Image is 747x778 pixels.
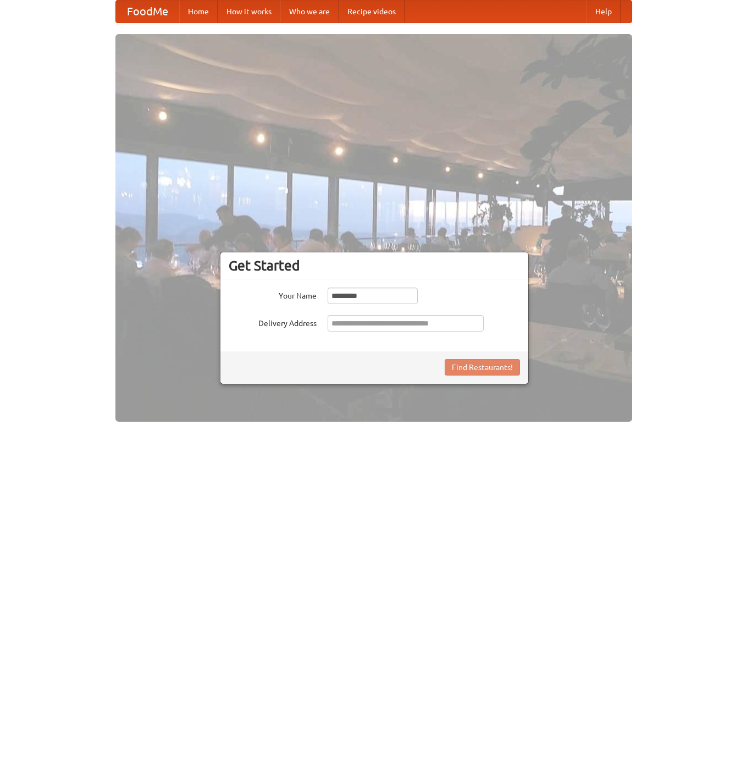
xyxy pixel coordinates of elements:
[229,288,317,301] label: Your Name
[179,1,218,23] a: Home
[229,257,520,274] h3: Get Started
[218,1,280,23] a: How it works
[116,1,179,23] a: FoodMe
[586,1,621,23] a: Help
[339,1,405,23] a: Recipe videos
[445,359,520,376] button: Find Restaurants!
[280,1,339,23] a: Who we are
[229,315,317,329] label: Delivery Address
